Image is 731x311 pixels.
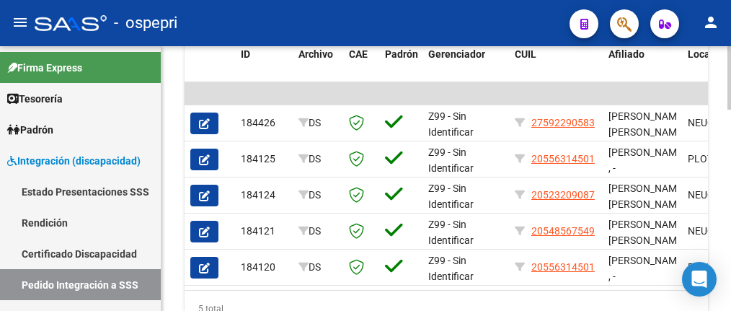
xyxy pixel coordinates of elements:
span: Afiliado [608,48,644,60]
span: Z99 - Sin Identificar [428,183,474,211]
span: Integración (discapacidad) [7,153,141,169]
div: 184121 [241,223,287,240]
span: Z99 - Sin Identificar [428,219,474,247]
div: Open Intercom Messenger [682,262,717,297]
span: Archivo [298,48,333,60]
span: - ospepri [114,7,177,39]
div: DS [298,187,337,203]
div: DS [298,223,337,240]
span: Padrón [7,122,53,138]
datatable-header-cell: CUIL [509,39,603,102]
span: 20548567549 [531,225,595,237]
datatable-header-cell: Afiliado [603,39,682,102]
span: [PERSON_NAME] , - [608,146,686,175]
div: 184125 [241,151,287,167]
span: Padrón [385,48,418,60]
span: 20556314501 [531,153,595,165]
span: Gerenciador [428,48,485,60]
span: Z99 - Sin Identificar [428,110,474,139]
span: 20523209087 [531,189,595,201]
datatable-header-cell: Archivo [293,39,343,102]
span: [PERSON_NAME] , - [608,255,686,283]
span: 27592290583 [531,117,595,128]
datatable-header-cell: CAE [343,39,379,102]
span: [PERSON_NAME], [PERSON_NAME] , - [608,110,688,155]
div: DS [298,115,337,131]
span: [PERSON_NAME] [PERSON_NAME] , - [608,219,686,263]
div: DS [298,259,337,276]
span: Firma Express [7,60,82,76]
datatable-header-cell: Padrón [379,39,422,102]
div: DS [298,151,337,167]
div: 184426 [241,115,287,131]
div: 184120 [241,259,287,276]
mat-icon: menu [12,14,29,31]
datatable-header-cell: ID [235,39,293,102]
span: CAE [349,48,368,60]
span: Tesorería [7,91,63,107]
span: Z99 - Sin Identificar [428,146,474,175]
datatable-header-cell: Gerenciador [422,39,509,102]
div: 184124 [241,187,287,203]
span: ID [241,48,250,60]
span: Z99 - Sin Identificar [428,255,474,283]
span: 20556314501 [531,261,595,273]
span: [PERSON_NAME] [PERSON_NAME] # , - [608,183,686,227]
mat-icon: person [702,14,719,31]
span: CUIL [515,48,536,60]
